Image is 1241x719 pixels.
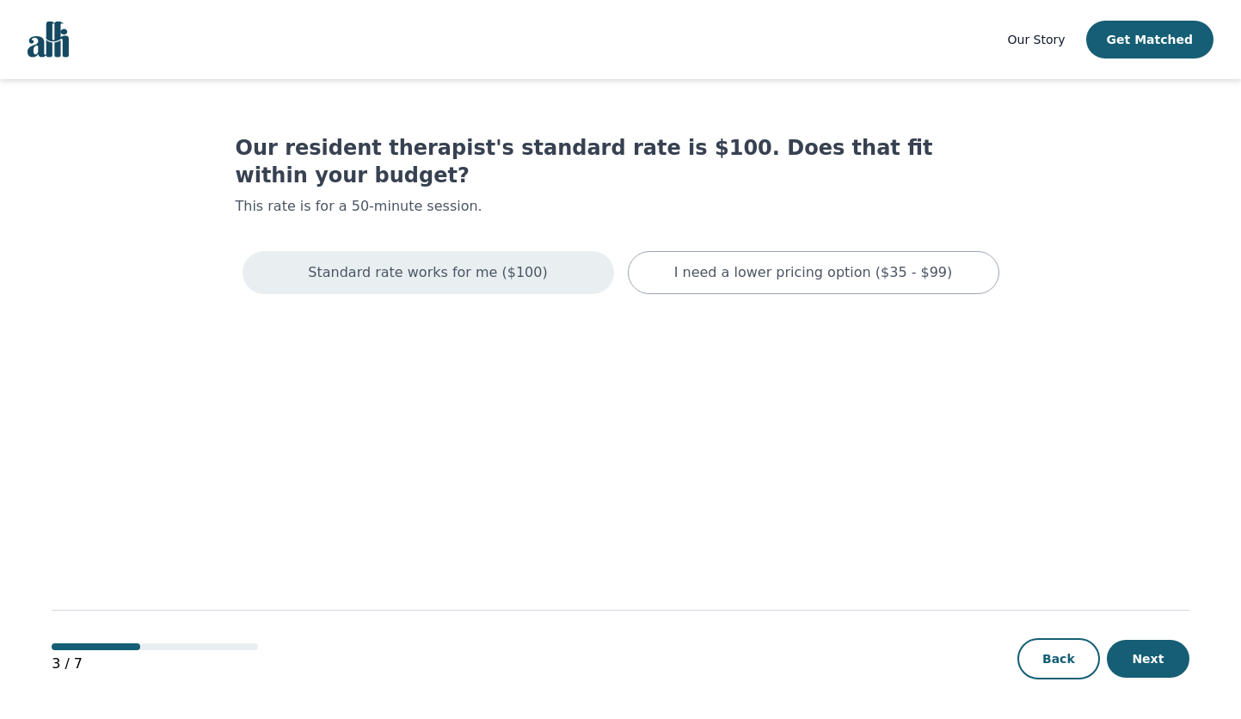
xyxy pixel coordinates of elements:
[1008,33,1066,46] span: Our Story
[1107,640,1189,678] button: Next
[1017,638,1100,679] button: Back
[1008,29,1066,50] a: Our Story
[28,22,69,58] img: alli logo
[236,196,1006,217] p: This rate is for a 50-minute session.
[236,134,1006,189] h1: Our resident therapist's standard rate is $100. Does that fit within your budget?
[308,262,547,283] p: Standard rate works for me ($100)
[1086,21,1213,58] button: Get Matched
[52,654,258,674] p: 3 / 7
[674,262,953,283] p: I need a lower pricing option ($35 - $99)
